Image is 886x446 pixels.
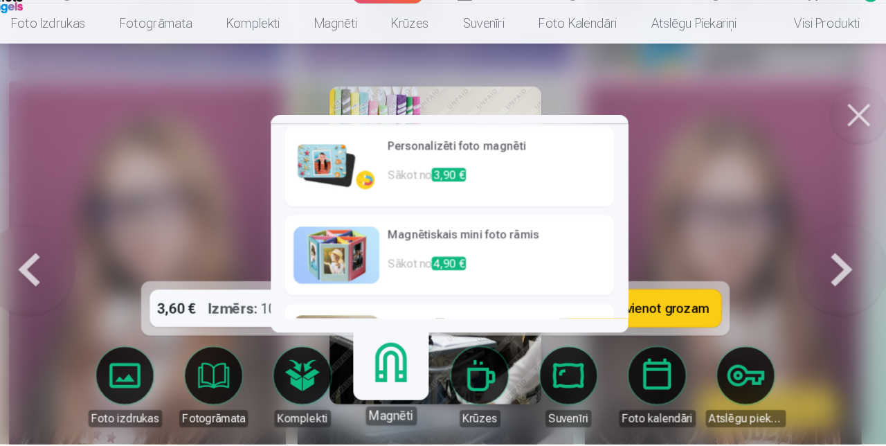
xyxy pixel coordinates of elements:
[195,413,262,429] div: Fotogrāmata
[447,352,525,429] a: Krūzes
[298,310,616,388] a: Klasiskie magnēti ar trīs fotogrāfijāmSākot no4,60 €
[440,179,473,192] span: 3,90 €
[287,413,342,429] div: Komplekti
[384,19,453,58] a: Krūzes
[619,352,696,429] a: Foto kalendāri
[298,224,616,302] a: Magnētiskais mini foto rāmisSākot no4,90 €
[6,6,48,29] img: /fa1
[190,352,267,429] a: Fotogrāmata
[397,235,608,263] h6: Magnētiskais mini foto rāmis
[527,19,635,58] a: Foto kalendāri
[224,19,309,58] a: Komplekti
[375,409,425,427] div: Magnēti
[121,19,224,58] a: Fotogrāmata
[397,321,608,349] h6: Klasiskie magnēti ar trīs fotogrāfijām
[550,413,594,429] div: Suvenīri
[104,352,181,429] a: Foto izdrukas
[621,413,695,429] div: Foto kalendāri
[275,352,353,429] a: Komplekti
[16,19,121,58] a: Foto izdrukas
[224,305,271,324] strong: Izmērs :
[298,139,616,216] a: Personalizēti foto magnētiSākot no3,90 €
[309,19,384,58] a: Magnēti
[752,19,871,58] a: Visi produkti
[453,19,527,58] a: Suvenīri
[440,265,473,278] span: 4,90 €
[822,1,851,18] span: Grozs
[397,177,608,205] p: Sākot no
[635,19,752,58] a: Atslēgu piekariņi
[107,413,179,429] div: Foto izdrukas
[397,150,608,177] h6: Personalizēti foto magnēti
[572,296,720,332] button: Pievienot grozam
[357,342,442,427] a: Magnēti
[224,296,329,332] div: 10x15cm
[705,352,782,429] a: Atslēgu piekariņi
[467,413,506,429] div: Krūzes
[611,308,709,321] span: Pievienot grozam
[167,296,218,332] div: 3,60 €
[397,263,608,291] p: Sākot no
[533,352,611,429] a: Suvenīri
[705,413,782,429] div: Atslēgu piekariņi
[856,2,872,18] span: 7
